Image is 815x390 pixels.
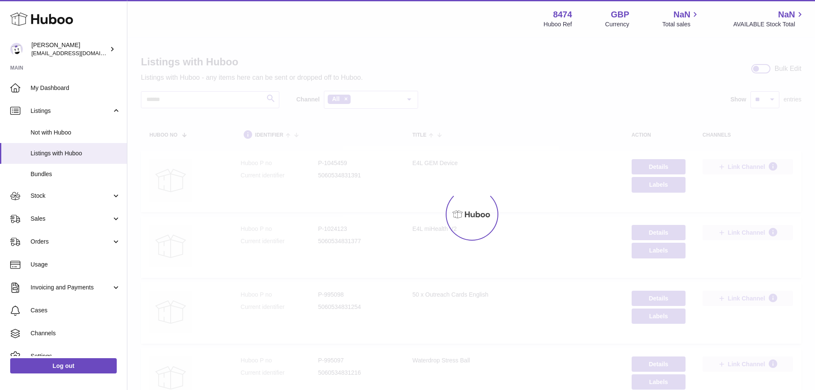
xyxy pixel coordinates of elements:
[31,170,121,178] span: Bundles
[31,329,121,337] span: Channels
[31,192,112,200] span: Stock
[10,43,23,56] img: internalAdmin-8474@internal.huboo.com
[31,283,112,292] span: Invoicing and Payments
[673,9,690,20] span: NaN
[31,238,112,246] span: Orders
[31,261,121,269] span: Usage
[662,20,700,28] span: Total sales
[31,41,108,57] div: [PERSON_NAME]
[778,9,795,20] span: NaN
[10,358,117,373] a: Log out
[611,9,629,20] strong: GBP
[544,20,572,28] div: Huboo Ref
[31,352,121,360] span: Settings
[733,9,805,28] a: NaN AVAILABLE Stock Total
[605,20,630,28] div: Currency
[31,149,121,157] span: Listings with Huboo
[553,9,572,20] strong: 8474
[662,9,700,28] a: NaN Total sales
[31,306,121,314] span: Cases
[31,107,112,115] span: Listings
[31,84,121,92] span: My Dashboard
[31,50,125,56] span: [EMAIL_ADDRESS][DOMAIN_NAME]
[733,20,805,28] span: AVAILABLE Stock Total
[31,215,112,223] span: Sales
[31,129,121,137] span: Not with Huboo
